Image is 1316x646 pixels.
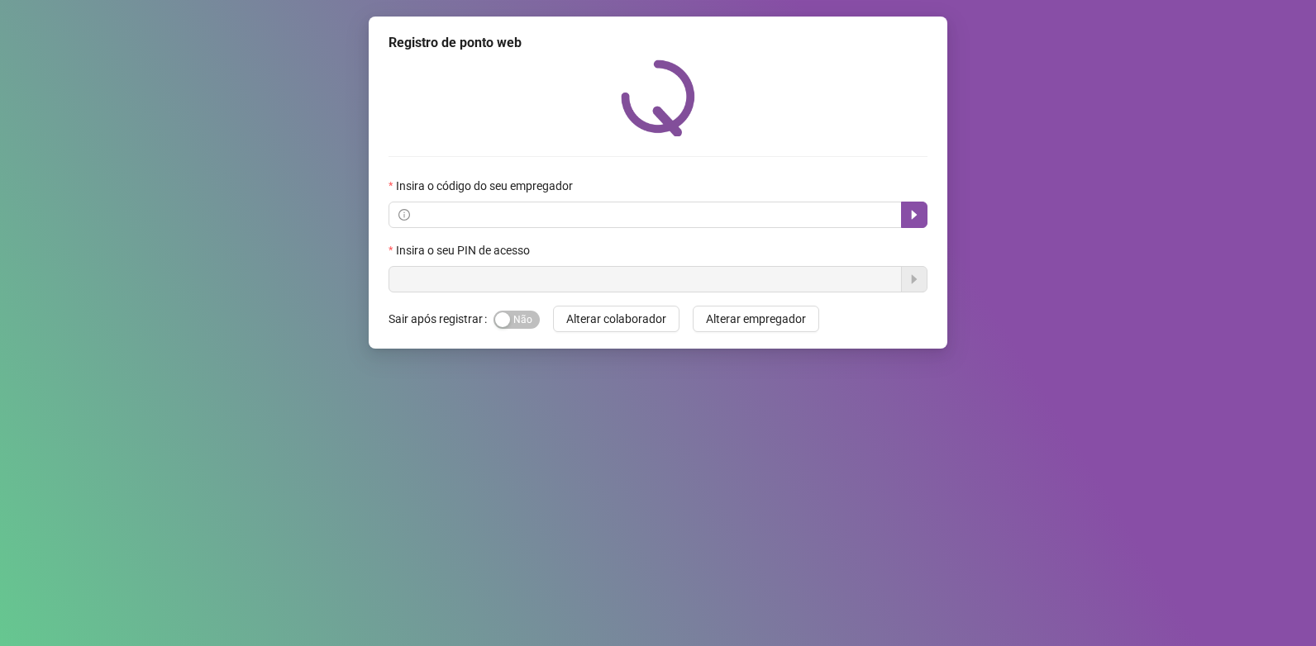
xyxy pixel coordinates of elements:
button: Alterar colaborador [553,306,679,332]
span: caret-right [908,208,921,221]
label: Insira o seu PIN de acesso [389,241,541,259]
span: Alterar colaborador [566,310,666,328]
img: QRPoint [621,59,695,136]
div: Registro de ponto web [389,33,927,53]
span: Alterar empregador [706,310,806,328]
button: Alterar empregador [693,306,819,332]
label: Insira o código do seu empregador [389,177,584,195]
label: Sair após registrar [389,306,493,332]
span: info-circle [398,209,410,221]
